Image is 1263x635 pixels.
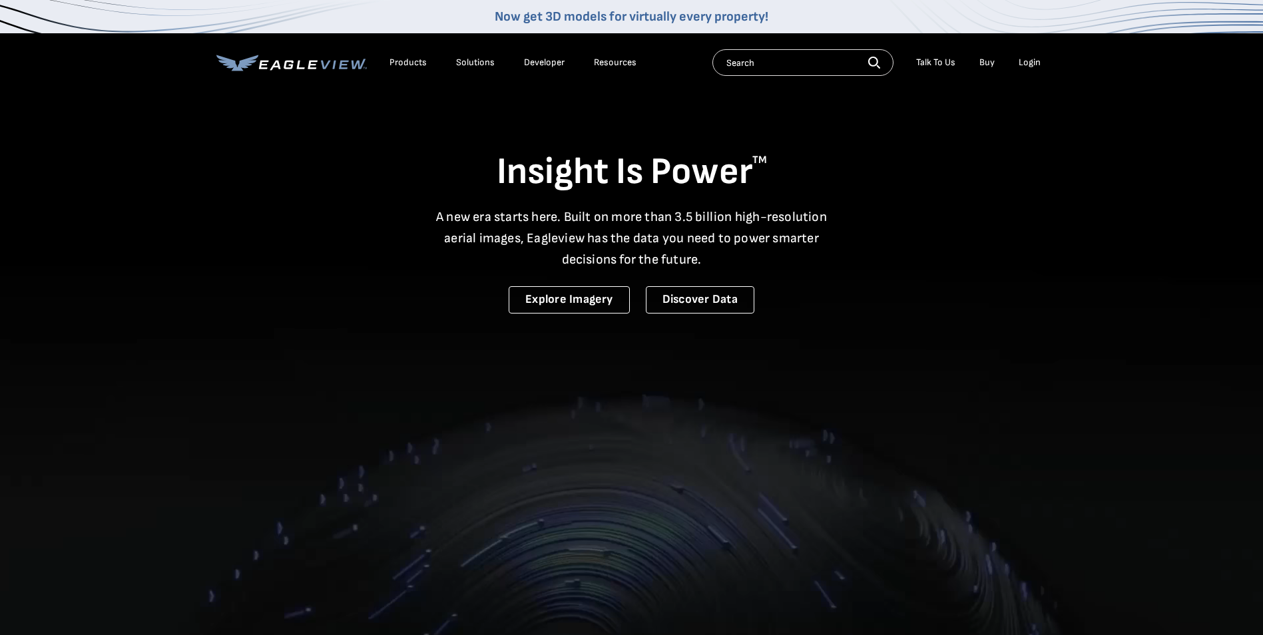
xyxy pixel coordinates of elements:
[216,149,1047,196] h1: Insight Is Power
[646,286,754,314] a: Discover Data
[456,57,495,69] div: Solutions
[428,206,836,270] p: A new era starts here. Built on more than 3.5 billion high-resolution aerial images, Eagleview ha...
[594,57,636,69] div: Resources
[389,57,427,69] div: Products
[916,57,955,69] div: Talk To Us
[752,154,767,166] sup: TM
[495,9,768,25] a: Now get 3D models for virtually every property!
[1019,57,1041,69] div: Login
[509,286,630,314] a: Explore Imagery
[524,57,565,69] a: Developer
[979,57,995,69] a: Buy
[712,49,893,76] input: Search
